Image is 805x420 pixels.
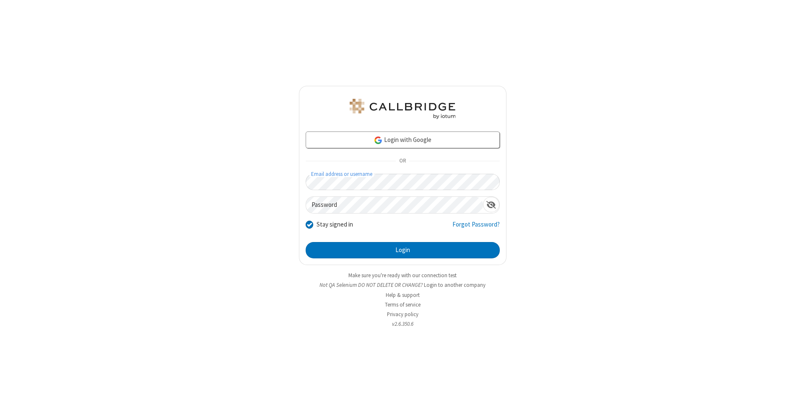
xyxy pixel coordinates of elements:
a: Forgot Password? [452,220,500,236]
input: Password [306,197,483,213]
a: Login with Google [306,131,500,148]
label: Stay signed in [317,220,353,229]
a: Help & support [386,291,420,299]
button: Login to another company [424,281,486,289]
button: Login [306,242,500,259]
a: Terms of service [385,301,421,308]
li: v2.6.350.6 [299,320,506,328]
img: QA Selenium DO NOT DELETE OR CHANGE [348,99,457,119]
a: Privacy policy [387,311,418,318]
img: google-icon.png [374,136,383,145]
span: OR [396,155,409,167]
div: Show password [483,197,499,212]
li: Not QA Selenium DO NOT DELETE OR CHANGE? [299,281,506,289]
input: Email address or username [306,174,500,190]
a: Make sure you're ready with our connection test [348,272,457,279]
